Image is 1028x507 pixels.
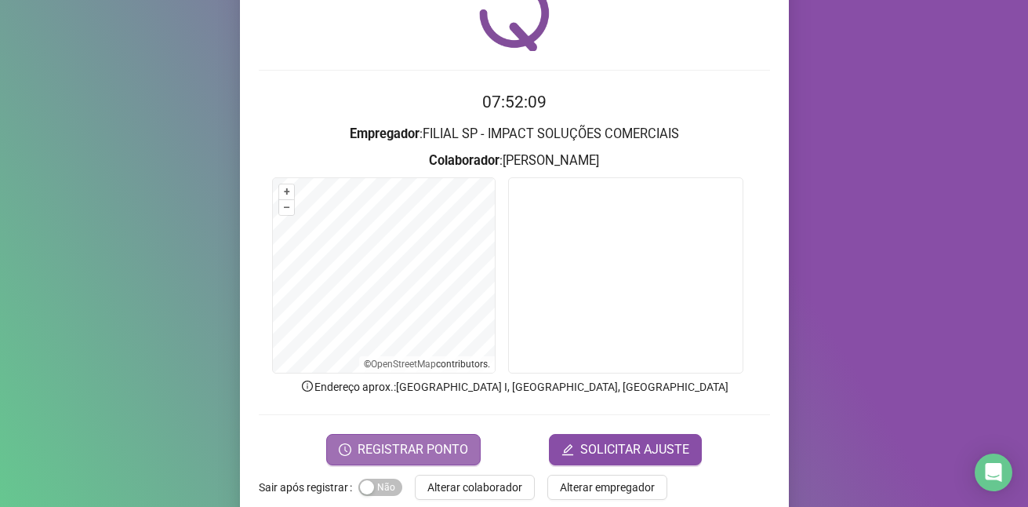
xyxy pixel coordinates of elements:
[300,379,314,393] span: info-circle
[358,440,468,459] span: REGISTRAR PONTO
[427,479,522,496] span: Alterar colaborador
[350,126,420,141] strong: Empregador
[259,475,358,500] label: Sair após registrar
[482,93,547,111] time: 07:52:09
[259,124,770,144] h3: : FILIAL SP - IMPACT SOLUÇÕES COMERCIAIS
[580,440,689,459] span: SOLICITAR AJUSTE
[549,434,702,465] button: editSOLICITAR AJUSTE
[259,151,770,171] h3: : [PERSON_NAME]
[429,153,499,168] strong: Colaborador
[560,479,655,496] span: Alterar empregador
[415,475,535,500] button: Alterar colaborador
[547,475,667,500] button: Alterar empregador
[279,184,294,199] button: +
[364,359,490,370] li: © contributors.
[561,443,574,456] span: edit
[975,454,1012,491] div: Open Intercom Messenger
[371,359,436,370] a: OpenStreetMap
[326,434,481,465] button: REGISTRAR PONTO
[259,378,770,396] p: Endereço aprox. : [GEOGRAPHIC_DATA] I, [GEOGRAPHIC_DATA], [GEOGRAPHIC_DATA]
[339,443,351,456] span: clock-circle
[279,200,294,215] button: –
